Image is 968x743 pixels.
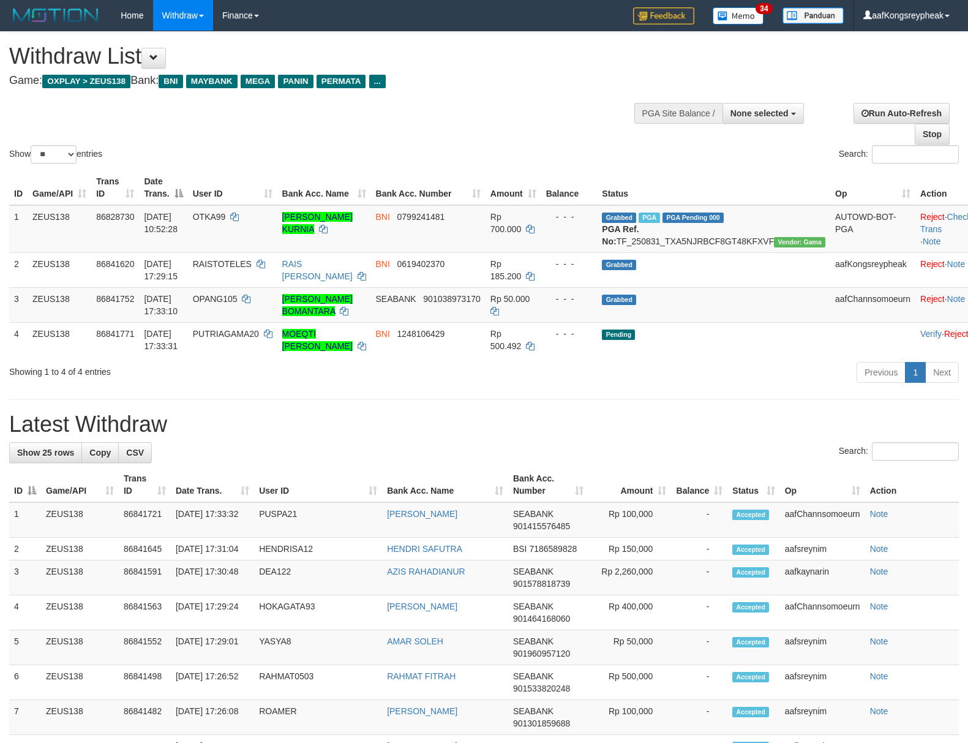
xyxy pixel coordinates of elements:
span: Show 25 rows [17,448,74,458]
button: None selected [722,103,804,124]
a: Note [870,671,888,681]
th: Amount: activate to sort column ascending [486,170,541,205]
td: aafKongsreypheak [830,252,915,287]
td: ZEUS138 [28,322,91,357]
span: PANIN [278,75,313,88]
td: 4 [9,322,28,357]
td: - [671,630,727,665]
span: SEABANK [513,636,553,646]
span: Rp 185.200 [490,259,522,281]
td: HENDRISA12 [254,538,382,560]
img: panduan.png [782,7,844,24]
th: Op: activate to sort column ascending [780,467,865,502]
td: PUSPA21 [254,502,382,538]
th: Op: activate to sort column ascending [830,170,915,205]
td: Rp 100,000 [588,502,671,538]
td: aafChannsomoeurn [780,502,865,538]
th: Balance: activate to sort column ascending [671,467,727,502]
td: ZEUS138 [41,595,119,630]
td: 86841552 [119,630,171,665]
span: Vendor URL: https://trx31.1velocity.biz [774,237,825,247]
span: BNI [376,259,390,269]
span: Copy 901301859688 to clipboard [513,718,570,728]
a: Previous [857,362,906,383]
span: OPANG105 [193,294,238,304]
a: Note [870,544,888,554]
span: Copy 0799241481 to clipboard [397,212,445,222]
span: BNI [376,212,390,222]
td: Rp 400,000 [588,595,671,630]
td: YASYA8 [254,630,382,665]
td: ZEUS138 [41,700,119,735]
span: OXPLAY > ZEUS138 [42,75,130,88]
a: RAHMAT FITRAH [387,671,456,681]
span: SEABANK [513,706,553,716]
td: DEA122 [254,560,382,595]
td: [DATE] 17:29:24 [171,595,254,630]
a: Stop [915,124,950,145]
a: Run Auto-Refresh [854,103,950,124]
div: - - - [546,258,593,270]
span: Rp 700.000 [490,212,522,234]
th: Date Trans.: activate to sort column ascending [171,467,254,502]
td: 86841721 [119,502,171,538]
a: Verify [920,329,942,339]
td: - [671,538,727,560]
img: Feedback.jpg [633,7,694,25]
a: Note [870,602,888,611]
span: SEABANK [513,671,553,681]
td: ZEUS138 [41,630,119,665]
td: Rp 50,000 [588,630,671,665]
th: Bank Acc. Name: activate to sort column ascending [382,467,508,502]
th: Action [865,467,959,502]
span: [DATE] 17:33:31 [144,329,178,351]
td: TF_250831_TXA5NJRBCF8GT48KFXVF [597,205,830,253]
span: Accepted [732,567,769,578]
span: RAISTOTELES [193,259,252,269]
span: MEGA [241,75,276,88]
a: RAIS [PERSON_NAME] [282,259,353,281]
a: [PERSON_NAME] [387,706,457,716]
td: ZEUS138 [28,205,91,253]
span: Rp 50.000 [490,294,530,304]
td: ROAMER [254,700,382,735]
th: Bank Acc. Number: activate to sort column ascending [508,467,588,502]
td: Rp 2,260,000 [588,560,671,595]
div: - - - [546,211,593,223]
span: Copy 901960957120 to clipboard [513,649,570,658]
td: ZEUS138 [41,538,119,560]
td: 2 [9,252,28,287]
td: - [671,595,727,630]
span: Grabbed [602,260,636,270]
a: Copy [81,442,119,463]
td: ZEUS138 [41,502,119,538]
span: 86841771 [96,329,134,339]
td: [DATE] 17:26:08 [171,700,254,735]
span: Accepted [732,510,769,520]
td: [DATE] 17:30:48 [171,560,254,595]
input: Search: [872,145,959,164]
span: Grabbed [602,295,636,305]
td: 3 [9,560,41,595]
span: CSV [126,448,144,458]
a: 1 [905,362,926,383]
span: 34 [756,3,772,14]
td: 86841563 [119,595,171,630]
a: Reject [920,294,945,304]
td: HOKAGATA93 [254,595,382,630]
a: [PERSON_NAME] KURNIA [282,212,353,234]
span: BNI [159,75,182,88]
th: Balance [541,170,598,205]
td: [DATE] 17:33:32 [171,502,254,538]
span: BSI [513,544,527,554]
td: 1 [9,205,28,253]
td: - [671,700,727,735]
a: CSV [118,442,152,463]
span: PGA Pending [662,213,724,223]
td: - [671,560,727,595]
img: MOTION_logo.png [9,6,102,25]
span: Copy 1248106429 to clipboard [397,329,445,339]
a: Note [947,259,966,269]
td: 86841498 [119,665,171,700]
a: Next [925,362,959,383]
